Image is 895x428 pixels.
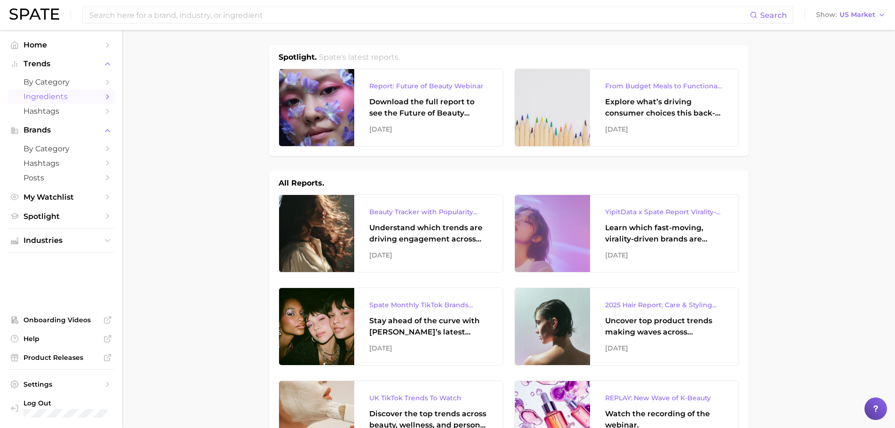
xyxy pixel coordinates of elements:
a: My Watchlist [8,190,115,204]
div: Explore what’s driving consumer choices this back-to-school season From budget-friendly meals to ... [605,96,724,119]
a: Hashtags [8,104,115,118]
div: Spate Monthly TikTok Brands Tracker [369,299,488,311]
span: Trends [23,60,99,68]
span: Home [23,40,99,49]
div: 2025 Hair Report: Care & Styling Products [605,299,724,311]
span: Search [760,11,787,20]
div: Learn which fast-moving, virality-driven brands are leading the pack, the risks of viral growth, ... [605,222,724,245]
a: Log out. Currently logged in with e-mail hicks.ll@pg.com. [8,396,115,420]
a: Ingredients [8,89,115,104]
span: Product Releases [23,353,99,362]
a: From Budget Meals to Functional Snacks: Food & Beverage Trends Shaping Consumer Behavior This Sch... [514,69,739,147]
h2: Spate's latest reports. [319,52,400,63]
div: Understand which trends are driving engagement across platforms in the skin, hair, makeup, and fr... [369,222,488,245]
div: [DATE] [369,124,488,135]
span: Spotlight [23,212,99,221]
button: Brands [8,123,115,137]
h1: All Reports. [279,178,324,189]
span: Posts [23,173,99,182]
a: Spotlight [8,209,115,224]
div: [DATE] [605,124,724,135]
span: Industries [23,236,99,245]
input: Search here for a brand, industry, or ingredient [88,7,750,23]
img: SPATE [9,8,59,20]
a: Report: Future of Beauty WebinarDownload the full report to see the Future of Beauty trends we un... [279,69,503,147]
div: [DATE] [605,342,724,354]
span: Help [23,335,99,343]
span: Hashtags [23,159,99,168]
div: Report: Future of Beauty Webinar [369,80,488,92]
h1: Spotlight. [279,52,317,63]
a: by Category [8,75,115,89]
a: Posts [8,171,115,185]
div: [DATE] [605,249,724,261]
div: YipitData x Spate Report Virality-Driven Brands Are Taking a Slice of the Beauty Pie [605,206,724,218]
span: Settings [23,380,99,389]
a: Beauty Tracker with Popularity IndexUnderstand which trends are driving engagement across platfor... [279,195,503,272]
span: Hashtags [23,107,99,116]
a: 2025 Hair Report: Care & Styling ProductsUncover top product trends making waves across platforms... [514,288,739,366]
a: Settings [8,377,115,391]
span: Log Out [23,399,107,407]
div: Stay ahead of the curve with [PERSON_NAME]’s latest monthly tracker, spotlighting the fastest-gro... [369,315,488,338]
div: REPLAY: New Wave of K-Beauty [605,392,724,404]
a: Spate Monthly TikTok Brands TrackerStay ahead of the curve with [PERSON_NAME]’s latest monthly tr... [279,288,503,366]
span: by Category [23,144,99,153]
span: by Category [23,78,99,86]
span: Show [816,12,837,17]
a: Home [8,38,115,52]
span: My Watchlist [23,193,99,202]
span: Brands [23,126,99,134]
span: Onboarding Videos [23,316,99,324]
button: ShowUS Market [814,9,888,21]
span: Ingredients [23,92,99,101]
a: YipitData x Spate Report Virality-Driven Brands Are Taking a Slice of the Beauty PieLearn which f... [514,195,739,272]
div: Uncover top product trends making waves across platforms — along with key insights into benefits,... [605,315,724,338]
a: Help [8,332,115,346]
div: UK TikTok Trends To Watch [369,392,488,404]
span: US Market [840,12,875,17]
div: From Budget Meals to Functional Snacks: Food & Beverage Trends Shaping Consumer Behavior This Sch... [605,80,724,92]
a: Product Releases [8,350,115,365]
div: [DATE] [369,249,488,261]
button: Industries [8,233,115,248]
div: [DATE] [369,342,488,354]
a: by Category [8,141,115,156]
div: Beauty Tracker with Popularity Index [369,206,488,218]
div: Download the full report to see the Future of Beauty trends we unpacked during the webinar. [369,96,488,119]
a: Hashtags [8,156,115,171]
a: Onboarding Videos [8,313,115,327]
button: Trends [8,57,115,71]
